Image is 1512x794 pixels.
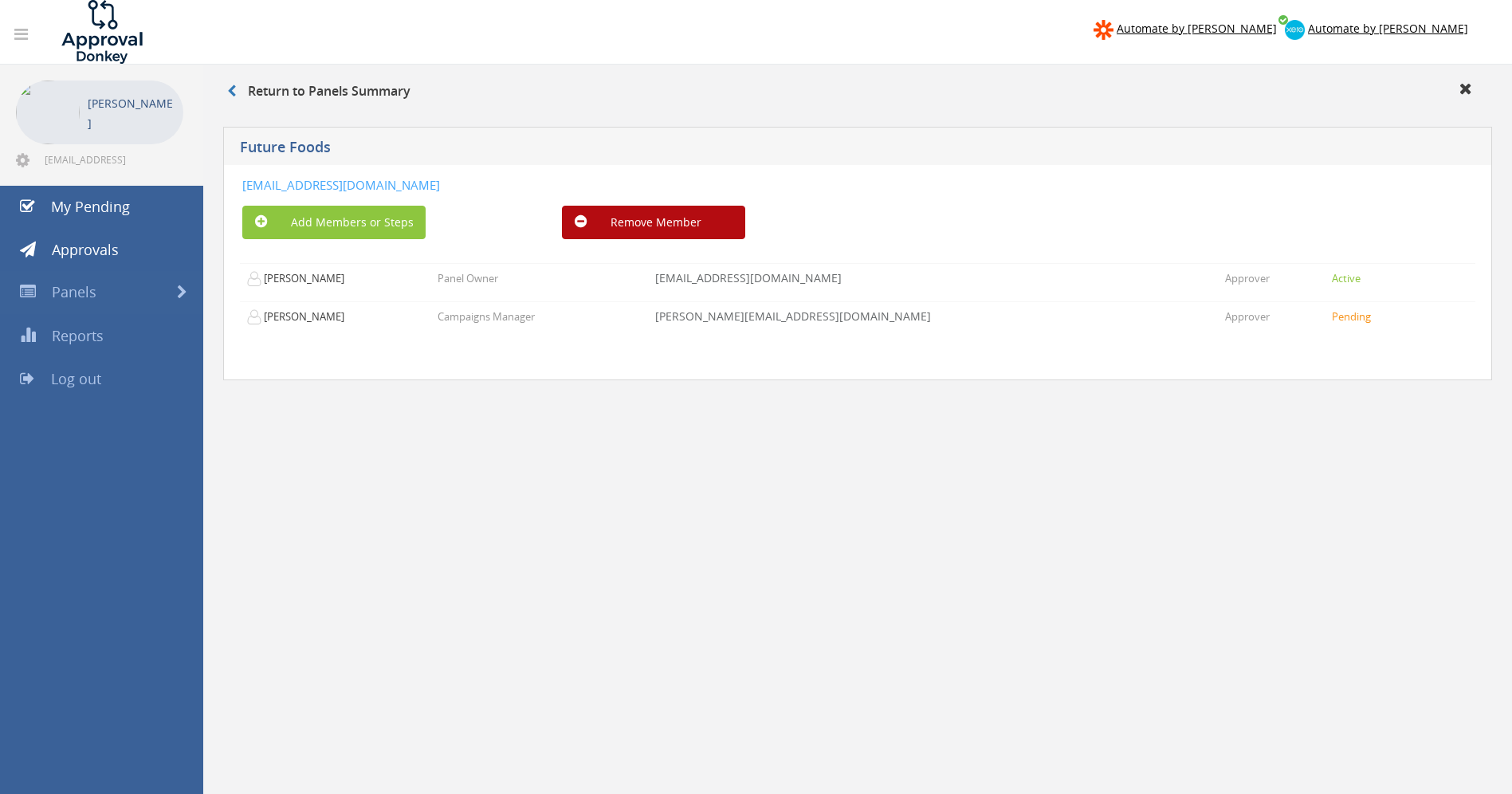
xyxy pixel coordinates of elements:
[52,240,119,259] span: Approvals
[1332,309,1371,324] small: Pending
[562,206,745,239] button: Remove Member
[52,326,104,345] span: Reports
[649,263,1219,301] td: [EMAIL_ADDRESS][DOMAIN_NAME]
[1117,21,1277,36] span: Automate by [PERSON_NAME]
[246,271,344,287] p: [PERSON_NAME]
[45,153,180,166] span: [EMAIL_ADDRESS][DOMAIN_NAME]
[438,271,498,286] p: Panel Owner
[52,282,96,301] span: Panels
[242,177,440,193] a: [EMAIL_ADDRESS][DOMAIN_NAME]
[1094,20,1113,40] img: zapier-logomark.png
[1225,271,1270,286] p: Approver
[1308,21,1468,36] span: Automate by [PERSON_NAME]
[1332,271,1361,285] small: Active
[51,197,130,216] span: My Pending
[227,85,410,99] h3: Return to Panels Summary
[51,369,101,388] span: Log out
[246,309,344,325] p: [PERSON_NAME]
[242,206,426,239] button: Add Members or Steps
[649,301,1219,340] td: [PERSON_NAME][EMAIL_ADDRESS][DOMAIN_NAME]
[1285,20,1305,40] img: xero-logo.png
[240,140,1108,159] h5: Future Foods
[1225,309,1270,324] p: Approver
[88,93,175,133] p: [PERSON_NAME]
[438,309,535,324] p: Campaigns Manager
